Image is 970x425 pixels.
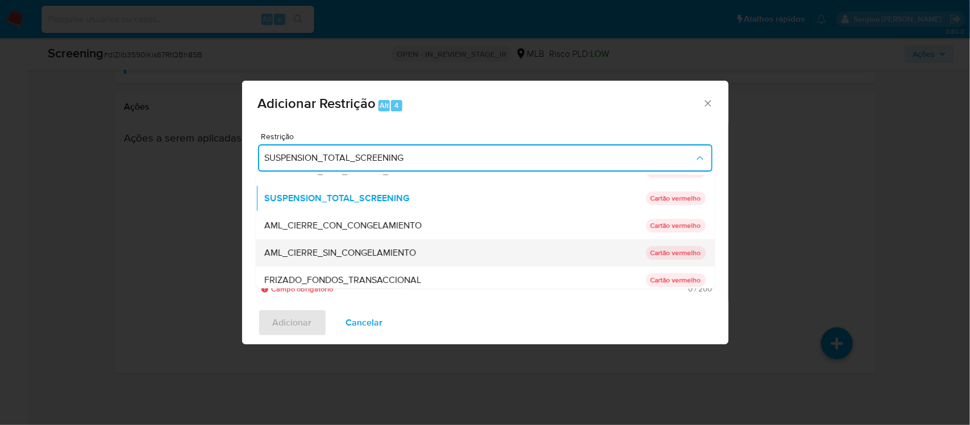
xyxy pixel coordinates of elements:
span: SUSPENSION_TOTAL_SCREENING [265,152,694,164]
span: Adicionar Restrição [258,93,376,113]
span: 4 [394,100,399,111]
span: Máximo de 200 caracteres [492,285,713,293]
p: Cartão vermelho [646,273,706,287]
span: Campo obrigatório [272,285,492,293]
span: SUSPENSION_TOTAL_SCREENING [265,193,410,204]
span: Alt [380,100,389,111]
span: Restrição [261,132,715,140]
span: SUSPENSION_CON_RETIROS_SCREENING [265,165,437,177]
p: Cartão vermelho [646,219,706,232]
button: Fechar a janela [702,98,713,108]
button: Cancelar [331,309,398,336]
span: AML_CIERRE_SIN_CONGELAMIENTO [265,247,417,259]
button: Restriction [258,144,713,172]
span: FRIZADO_FONDOS_TRANSACCIONAL [265,274,422,286]
p: Cartão vermelho [646,246,706,260]
span: Cancelar [346,310,383,335]
span: AML_CIERRE_CON_CONGELAMIENTO [265,220,422,231]
p: Cartão vermelho [646,191,706,205]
